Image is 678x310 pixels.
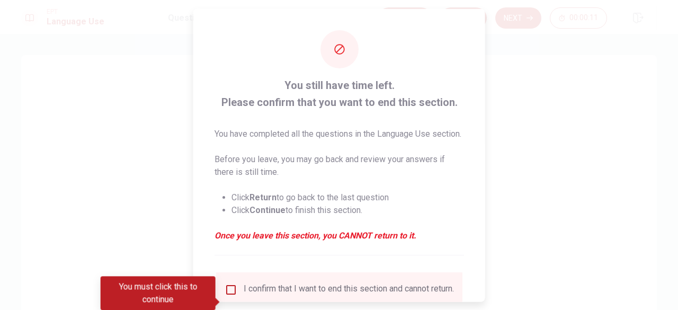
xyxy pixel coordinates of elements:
span: You must click this to continue [225,283,237,296]
em: Once you leave this section, you CANNOT return to it. [215,229,464,242]
div: I confirm that I want to end this section and cannot return. [244,283,454,296]
strong: Continue [249,205,286,215]
strong: Return [249,192,276,202]
li: Click to go back to the last question [231,191,464,203]
div: You must click this to continue [101,276,216,310]
li: Click to finish this section. [231,203,464,216]
p: Before you leave, you may go back and review your answers if there is still time. [215,153,464,178]
p: You have completed all the questions in the Language Use section. [215,127,464,140]
span: You still have time left. Please confirm that you want to end this section. [215,76,464,110]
